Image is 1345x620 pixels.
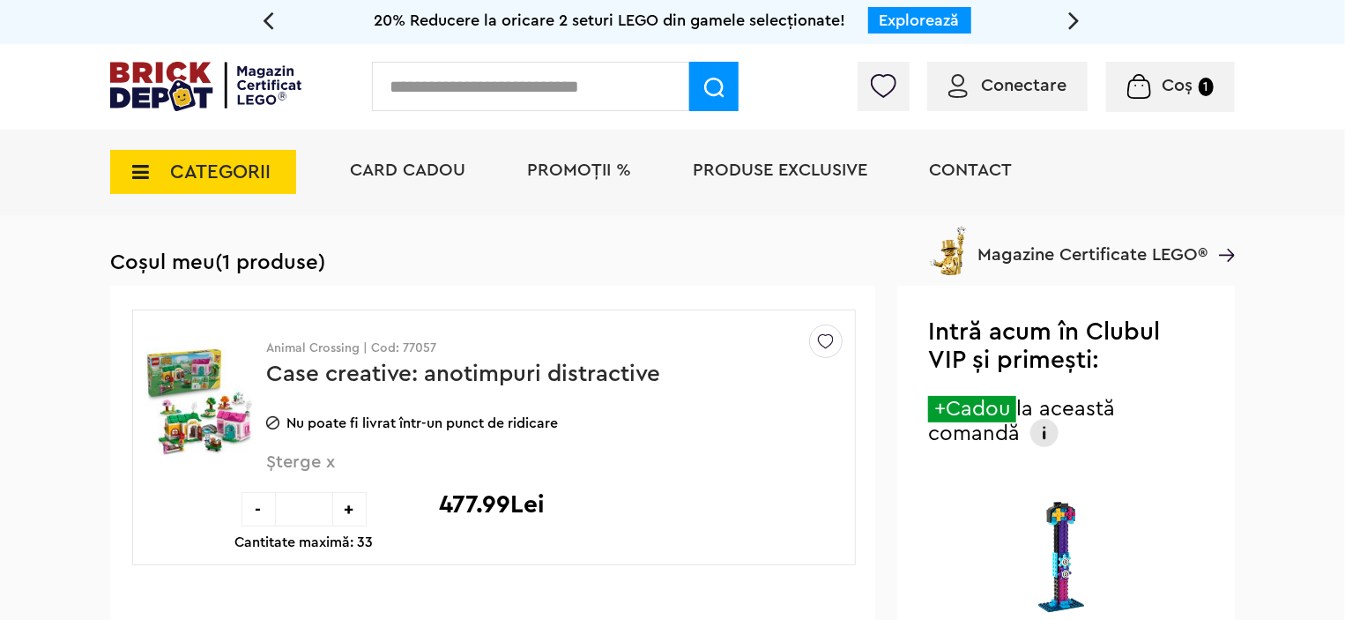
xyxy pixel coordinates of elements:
[981,77,1066,94] span: Conectare
[439,492,545,517] p: 477.99Lei
[170,162,271,182] span: CATEGORII
[880,12,960,28] a: Explorează
[1163,77,1193,94] span: Coș
[242,492,276,527] div: -
[110,250,1235,275] h1: Coșul meu
[1199,78,1214,96] small: 1
[527,161,631,179] a: PROMOȚII %
[266,342,829,355] p: Animal Crossing | Cod: 77057
[693,161,867,179] a: Produse exclusive
[234,535,373,549] p: Cantitate maximă: 33
[266,416,829,430] p: Nu poate fi livrat într-un punct de ridicare
[215,252,325,273] span: (1 produse)
[948,77,1066,94] a: Conectare
[375,12,846,28] span: 20% Reducere la oricare 2 seturi LEGO din gamele selecționate!
[145,335,254,467] img: Case creative: anotimpuri distractive
[928,396,1016,422] span: +Cadou
[350,161,465,179] a: Card Cadou
[266,453,784,491] span: Șterge x
[928,319,1160,372] span: Intră acum în Clubul VIP și primești:
[266,362,660,385] a: Case creative: anotimpuri distractive
[928,397,1198,453] div: la această comandă
[332,492,367,527] div: +
[929,161,1012,179] a: Contact
[1030,419,1059,447] img: Info VIP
